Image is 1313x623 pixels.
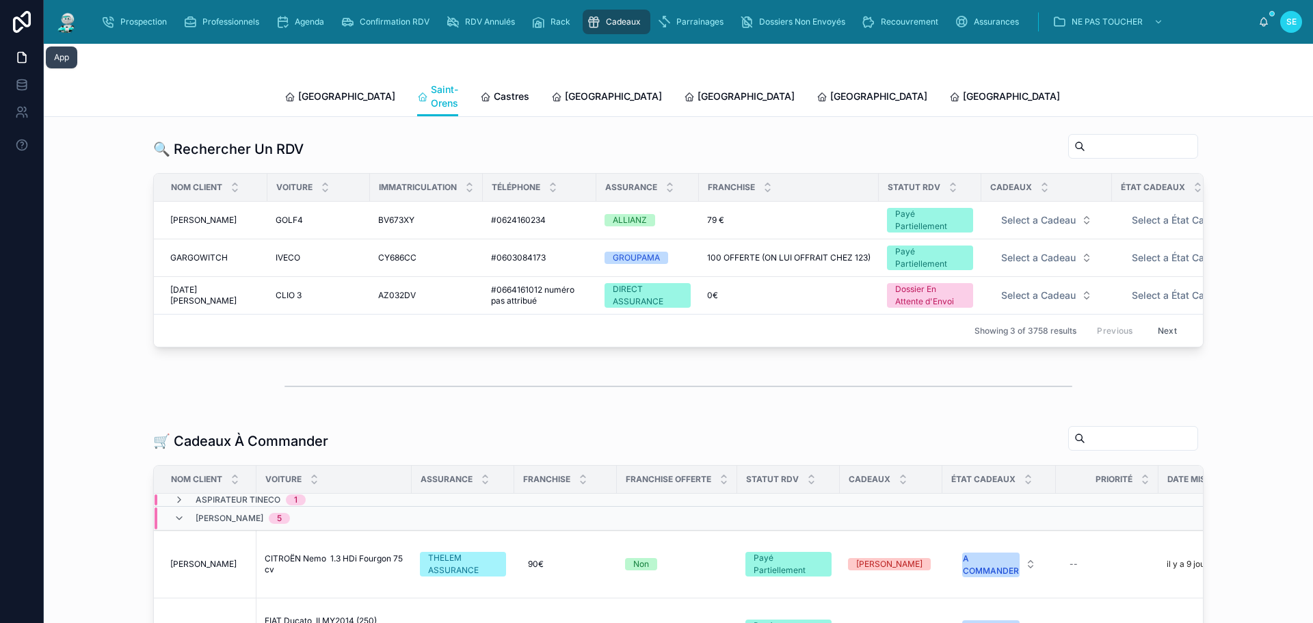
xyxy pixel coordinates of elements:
[856,558,923,570] div: [PERSON_NAME]
[707,215,724,226] span: 79 €
[276,215,362,226] a: GOLF4
[606,16,641,27] span: Cadeaux
[276,252,362,263] a: IVECO
[523,474,570,485] span: Franchise
[491,252,546,263] span: #0603084173
[625,558,729,570] a: Non
[1001,213,1076,227] span: Select a Cadeau
[605,252,691,264] a: GROUPAMA
[527,10,580,34] a: Rack
[990,207,1104,233] a: Select Button
[605,182,657,193] span: Assurance
[202,16,259,27] span: Professionnels
[613,214,647,226] div: ALLIANZ
[378,215,475,226] a: BV673XY
[276,290,362,301] a: CLIO 3
[949,84,1060,111] a: [GEOGRAPHIC_DATA]
[170,252,228,263] span: GARGOWITCH
[990,283,1103,308] button: Select Button
[1167,474,1277,485] span: Date Mise A Commander
[265,553,403,575] a: CITROËN Nemo 1.3 HDi Fourgon 75 cv
[887,283,973,308] a: Dossier En Attente d'Envoi
[817,84,927,111] a: [GEOGRAPHIC_DATA]
[378,252,416,263] span: CY686CC
[491,215,546,226] span: #0624160234
[551,84,662,111] a: [GEOGRAPHIC_DATA]
[378,215,414,226] span: BV673XY
[480,84,529,111] a: Castres
[895,246,965,270] div: Payé Partiellement
[1121,208,1260,233] button: Select Button
[491,284,588,306] a: #0664161012 numéro pas attribué
[887,208,973,233] a: Payé Partiellement
[276,215,303,226] span: GOLF4
[707,290,718,301] span: 0€
[1132,251,1232,265] span: Select a État Cadeaux
[271,10,334,34] a: Agenda
[170,284,259,306] span: [DATE][PERSON_NAME]
[676,16,724,27] span: Parrainages
[1072,16,1143,27] span: NE PAS TOUCHER
[684,84,795,111] a: [GEOGRAPHIC_DATA]
[1132,289,1232,302] span: Select a État Cadeaux
[848,558,934,570] a: [PERSON_NAME]
[633,558,649,570] div: Non
[1121,246,1260,270] button: Select Button
[1286,16,1297,27] span: SE
[528,559,544,570] span: 90€
[990,245,1104,271] a: Select Button
[421,474,473,485] span: Assurance
[170,252,259,263] a: GARGOWITCH
[881,16,938,27] span: Recouvrement
[707,290,871,301] a: 0€
[830,90,927,103] span: [GEOGRAPHIC_DATA]
[745,552,832,576] a: Payé Partiellement
[1120,245,1260,271] a: Select Button
[990,208,1103,233] button: Select Button
[613,252,660,264] div: GROUPAMA
[1132,213,1232,227] span: Select a État Cadeaux
[1001,289,1076,302] span: Select a Cadeau
[179,10,269,34] a: Professionnels
[1121,283,1260,308] button: Select Button
[551,16,570,27] span: Rack
[963,90,1060,103] span: [GEOGRAPHIC_DATA]
[754,552,823,576] div: Payé Partiellement
[1070,559,1078,570] div: --
[1048,10,1170,34] a: NE PAS TOUCHER
[1064,553,1150,575] a: --
[276,182,313,193] span: Voiture
[90,7,1258,37] div: scrollable content
[565,90,662,103] span: [GEOGRAPHIC_DATA]
[1167,559,1295,570] a: il y a 9 jours
[626,474,711,485] span: Franchise Offerte
[707,252,871,263] a: 100 OFFERTE (ON LUI OFFRAIT CHEZ 123)
[276,290,302,301] span: CLIO 3
[974,326,1076,336] span: Showing 3 of 3758 results
[951,546,1047,583] button: Select Button
[895,208,965,233] div: Payé Partiellement
[294,494,297,505] div: 1
[522,553,609,575] a: 90€
[736,10,855,34] a: Dossiers Non Envoyés
[583,10,650,34] a: Cadeaux
[55,11,79,33] img: App logo
[1001,251,1076,265] span: Select a Cadeau
[653,10,733,34] a: Parrainages
[196,513,263,524] span: [PERSON_NAME]
[153,140,304,159] h1: 🔍 Rechercher Un RDV
[990,282,1104,308] a: Select Button
[465,16,515,27] span: RDV Annulés
[378,252,475,263] a: CY686CC
[951,10,1029,34] a: Assurances
[759,16,845,27] span: Dossiers Non Envoyés
[990,246,1103,270] button: Select Button
[54,52,69,63] div: App
[420,552,506,576] a: THELEM ASSURANCE
[494,90,529,103] span: Castres
[698,90,795,103] span: [GEOGRAPHIC_DATA]
[97,10,176,34] a: Prospection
